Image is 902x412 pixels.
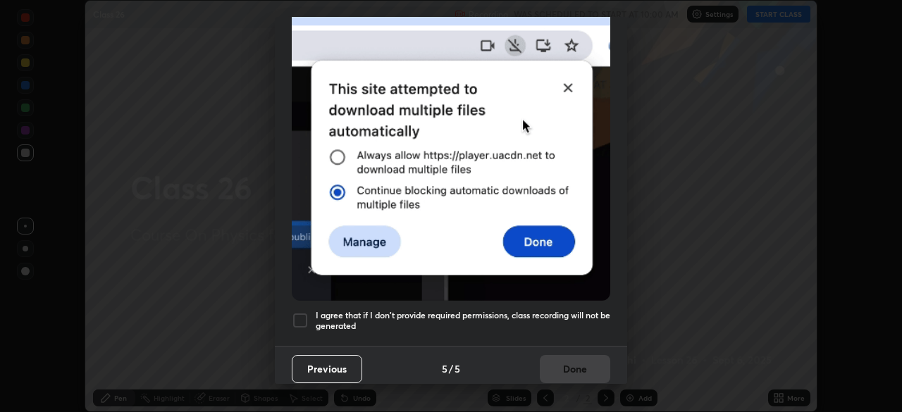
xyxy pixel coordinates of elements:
[292,355,362,383] button: Previous
[316,310,610,332] h5: I agree that if I don't provide required permissions, class recording will not be generated
[449,361,453,376] h4: /
[455,361,460,376] h4: 5
[442,361,447,376] h4: 5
